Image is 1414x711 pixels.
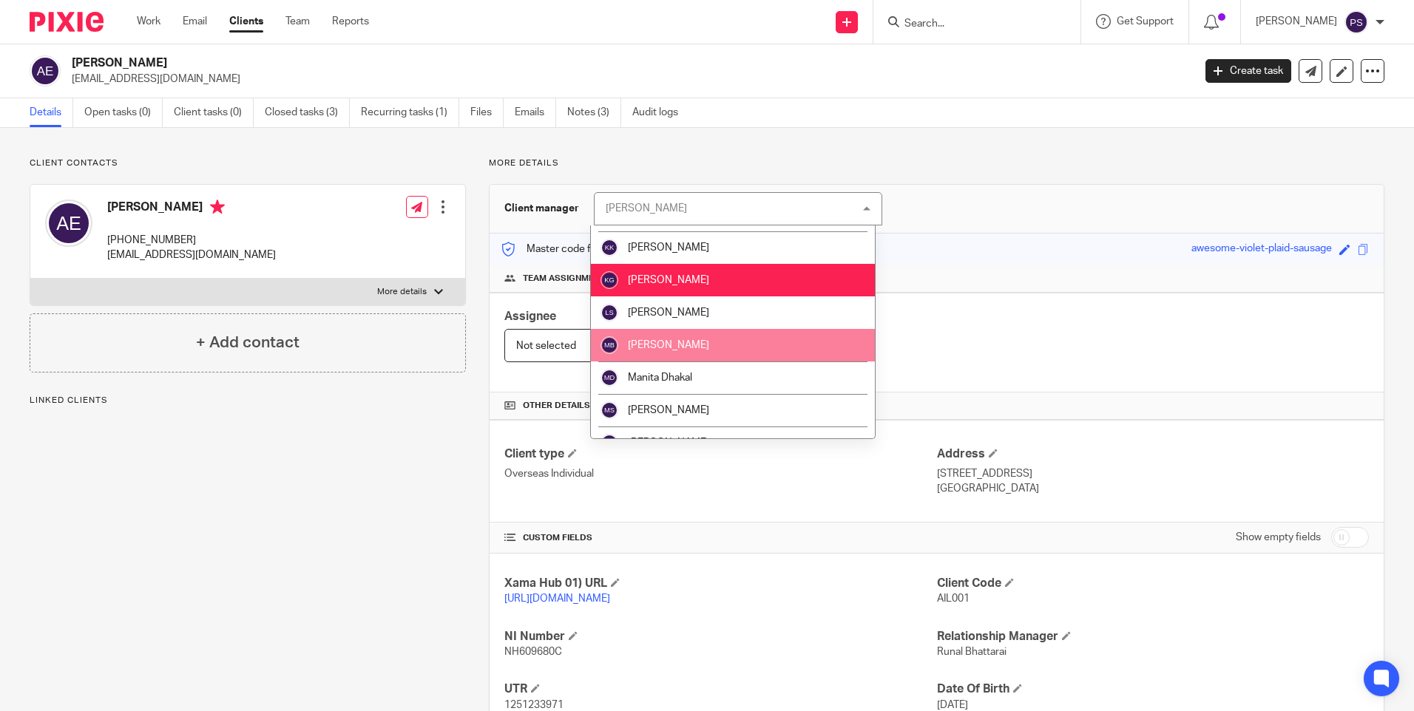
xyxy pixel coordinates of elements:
img: svg%3E [601,304,618,322]
span: [PERSON_NAME] [628,438,709,448]
p: Client contacts [30,157,466,169]
a: Notes (3) [567,98,621,127]
h4: Client type [504,446,936,462]
a: Team [285,14,310,29]
input: Search [903,18,1036,31]
span: Assignee [504,310,556,322]
a: Open tasks (0) [84,98,163,127]
p: [EMAIL_ADDRESS][DOMAIN_NAME] [107,248,276,262]
a: Client tasks (0) [174,98,254,127]
a: Details [30,98,73,127]
h2: [PERSON_NAME] [72,55,961,71]
img: Pixie [30,12,104,32]
img: svg%3E [601,336,618,354]
a: Work [137,14,160,29]
span: [PERSON_NAME] [628,340,709,350]
h4: [PERSON_NAME] [107,200,276,218]
h4: UTR [504,681,936,697]
h4: Xama Hub 01) URL [504,576,936,591]
img: svg%3E [601,434,618,452]
a: Closed tasks (3) [265,98,350,127]
span: [PERSON_NAME] [628,242,709,253]
span: Not selected [516,341,576,351]
img: svg%3E [1344,10,1368,34]
img: svg%3E [601,239,618,256]
p: [PERSON_NAME] [1256,14,1337,29]
i: Primary [210,200,225,214]
span: [PERSON_NAME] [628,307,709,318]
a: [URL][DOMAIN_NAME] [504,593,610,604]
img: svg%3E [601,369,618,387]
a: Clients [229,14,263,29]
label: Show empty fields [1236,530,1321,545]
span: Runal Bhattarai [937,647,1007,657]
span: AIL001 [937,593,970,604]
span: 1251233971 [504,700,564,710]
a: Email [183,14,207,29]
span: [PERSON_NAME] [628,405,709,415]
span: Team assignments [523,273,611,285]
p: [PHONE_NUMBER] [107,233,276,248]
img: svg%3E [601,401,618,419]
a: Create task [1205,59,1291,83]
img: svg%3E [45,200,92,247]
img: svg%3E [601,271,618,289]
a: Recurring tasks (1) [361,98,459,127]
div: [PERSON_NAME] [606,203,687,214]
p: [EMAIL_ADDRESS][DOMAIN_NAME] [72,72,1183,86]
a: Files [470,98,504,127]
h4: CUSTOM FIELDS [504,532,936,544]
p: [STREET_ADDRESS] [937,466,1369,481]
p: More details [377,286,427,298]
span: [DATE] [937,700,968,710]
span: NH609680C [504,647,562,657]
h4: Address [937,446,1369,462]
p: Linked clients [30,395,466,406]
p: Master code for secure communications and files [501,242,756,256]
a: Reports [332,14,369,29]
p: More details [489,157,1384,169]
h4: Date Of Birth [937,681,1369,697]
span: Get Support [1117,16,1174,27]
h4: NI Number [504,629,936,644]
a: Audit logs [632,98,689,127]
div: awesome-violet-plaid-sausage [1191,241,1332,258]
p: [GEOGRAPHIC_DATA] [937,481,1369,496]
span: [PERSON_NAME] [628,275,709,285]
a: Emails [515,98,556,127]
img: svg%3E [30,55,61,86]
span: Other details [523,400,590,412]
p: Overseas Individual [504,466,936,481]
h4: Relationship Manager [937,629,1369,644]
h4: Client Code [937,576,1369,591]
span: Manita Dhakal [628,372,692,383]
h3: Client manager [504,201,579,216]
h4: + Add contact [196,331,300,354]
